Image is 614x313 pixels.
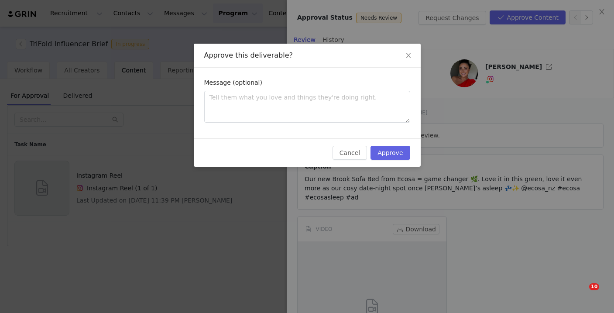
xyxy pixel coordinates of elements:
[405,52,412,59] i: icon: close
[370,146,410,160] button: Approve
[396,44,421,68] button: Close
[204,79,262,86] label: Message (optional)
[333,146,367,160] button: Cancel
[589,283,599,290] span: 10
[204,51,410,60] div: Approve this deliverable?
[571,283,592,304] iframe: Intercom live chat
